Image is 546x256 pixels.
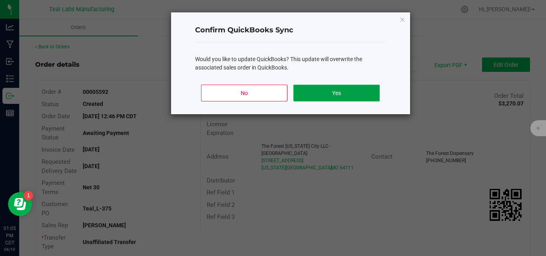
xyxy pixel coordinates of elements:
[24,191,33,200] iframe: Resource center unread badge
[8,192,32,216] iframe: Resource center
[195,25,386,36] h4: Confirm QuickBooks Sync
[400,14,405,24] button: Close
[195,55,386,72] div: Would you like to update QuickBooks? This update will overwrite the associated sales order in Qui...
[293,85,379,101] button: Yes
[201,85,287,101] button: No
